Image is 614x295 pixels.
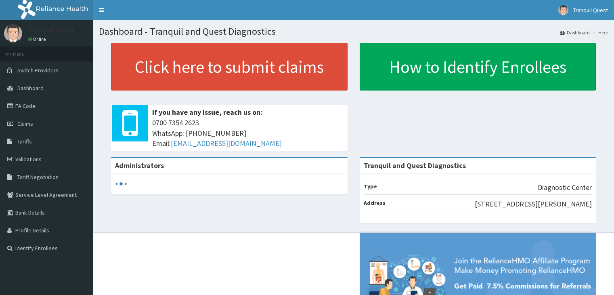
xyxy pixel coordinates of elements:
a: Dashboard [560,29,590,36]
p: [STREET_ADDRESS][PERSON_NAME] [475,199,592,209]
img: User Image [4,24,22,42]
strong: Tranquil and Quest Diagnostics [364,161,466,170]
span: Switch Providers [17,67,59,74]
a: [EMAIL_ADDRESS][DOMAIN_NAME] [171,139,282,148]
span: Tariff Negotiation [17,173,59,181]
span: Dashboard [17,84,44,92]
p: Tranquil Quest [28,26,74,34]
a: How to Identify Enrollees [360,43,596,91]
a: Online [28,36,48,42]
a: Click here to submit claims [111,43,348,91]
span: Claims [17,120,33,127]
svg: audio-loading [115,178,127,190]
img: User Image [558,5,568,15]
span: Tariffs [17,138,32,145]
span: Tranquil Quest [573,6,608,14]
h1: Dashboard - Tranquil and Quest Diagnostics [99,26,608,37]
b: Type [364,183,377,190]
p: Diagnostic Center [538,182,592,193]
b: If you have any issue, reach us on: [152,107,262,117]
li: Here [591,29,608,36]
b: Administrators [115,161,164,170]
span: 0700 7354 2623 WhatsApp: [PHONE_NUMBER] Email: [152,118,344,149]
b: Address [364,199,386,206]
